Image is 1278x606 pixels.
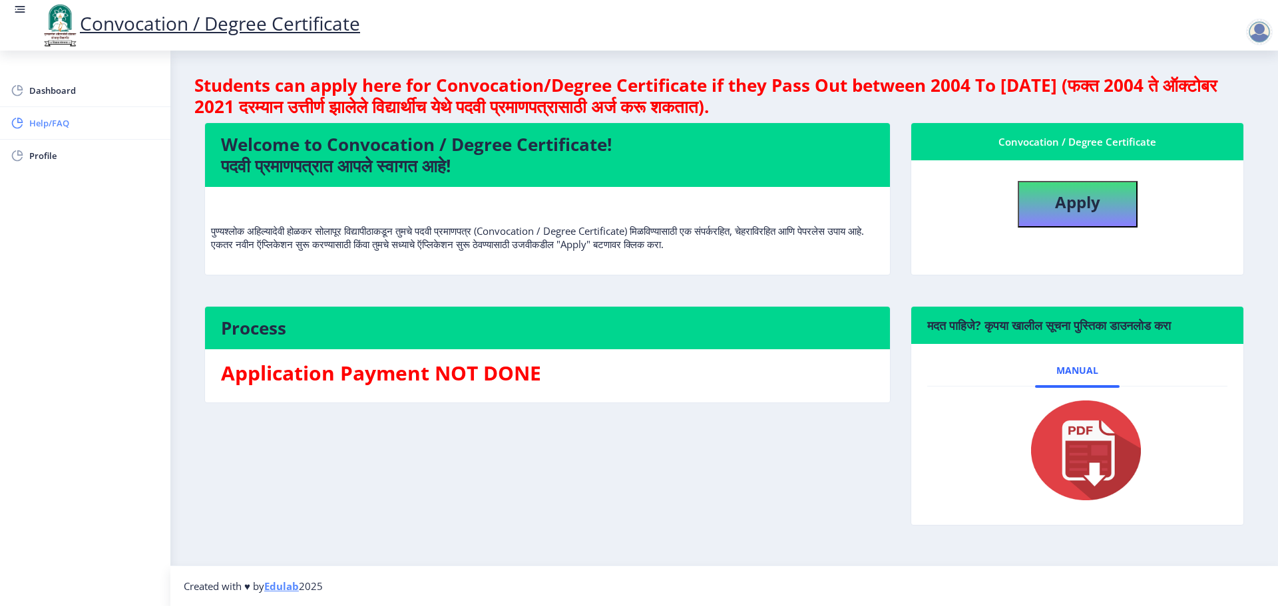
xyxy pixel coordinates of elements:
[264,579,299,593] a: Edulab
[29,82,160,98] span: Dashboard
[221,317,874,339] h4: Process
[40,3,80,48] img: logo
[1011,397,1144,504] img: pdf.png
[221,134,874,176] h4: Welcome to Convocation / Degree Certificate! पदवी प्रमाणपत्रात आपले स्वागत आहे!
[29,148,160,164] span: Profile
[40,11,360,36] a: Convocation / Degree Certificate
[194,75,1254,117] h4: Students can apply here for Convocation/Degree Certificate if they Pass Out between 2004 To [DATE...
[1056,365,1098,376] span: Manual
[211,198,884,251] p: पुण्यश्लोक अहिल्यादेवी होळकर सोलापूर विद्यापीठाकडून तुमचे पदवी प्रमाणपत्र (Convocation / Degree C...
[1018,181,1138,227] button: Apply
[1035,355,1120,386] a: Manual
[184,579,323,593] span: Created with ♥ by 2025
[927,134,1227,150] div: Convocation / Degree Certificate
[1055,191,1100,213] b: Apply
[29,115,160,131] span: Help/FAQ
[927,317,1227,333] h6: मदत पाहिजे? कृपया खालील सूचना पुस्तिका डाउनलोड करा
[221,360,874,386] h3: Application Payment NOT DONE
